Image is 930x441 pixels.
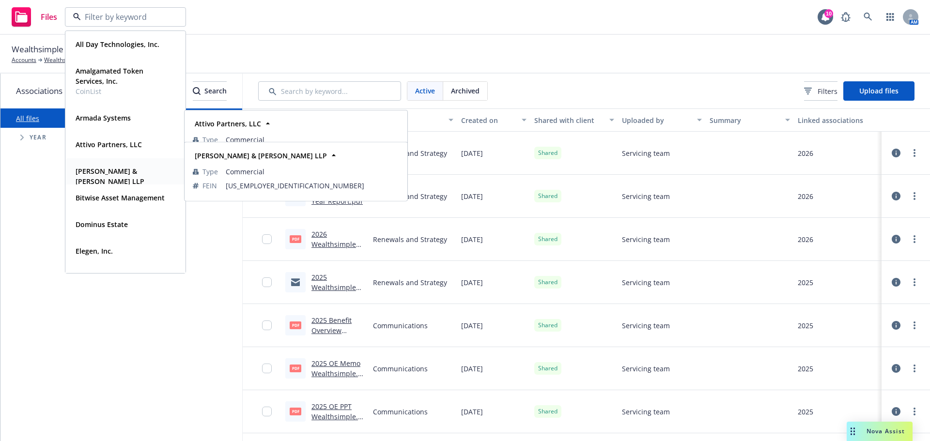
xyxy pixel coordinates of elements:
[0,128,242,147] div: Tree Example
[836,7,855,27] a: Report a Bug
[710,115,779,125] div: Summary
[867,427,905,435] span: Nova Assist
[76,66,143,86] strong: Amalgamated Token Services, Inc.
[193,87,201,95] svg: Search
[373,148,447,158] span: Renewals and Strategy
[226,167,399,177] span: Commercial
[622,277,670,288] span: Servicing team
[461,277,483,288] span: [DATE]
[538,149,558,157] span: Shared
[16,114,39,123] a: All files
[311,359,362,388] a: 2025 OE Memo Wealthsimple.pdf
[804,86,837,96] span: Filters
[76,246,113,256] strong: Elegen, Inc.
[415,86,435,96] span: Active
[226,181,399,191] span: [US_EMPLOYER_IDENTIFICATION_NUMBER]
[538,364,558,373] span: Shared
[369,108,457,132] button: File type
[281,108,369,132] button: Name
[373,407,428,417] span: Communications
[538,278,558,287] span: Shared
[622,148,670,158] span: Servicing team
[798,277,813,288] div: 2025
[12,43,63,56] span: Wealthsimple
[195,151,327,160] strong: [PERSON_NAME] & [PERSON_NAME] LLP
[262,407,272,416] input: Toggle Row Selected
[461,407,483,417] span: [DATE]
[538,192,558,200] span: Shared
[804,81,837,101] button: Filters
[798,320,813,331] div: 2025
[76,220,128,229] strong: Dominus Estate
[538,321,558,330] span: Shared
[202,135,218,145] span: Type
[16,85,62,97] span: Associations
[76,86,173,96] span: CoinList
[30,135,46,140] span: Year
[76,113,131,122] strong: Armada Systems
[373,320,428,331] span: Communications
[202,181,217,191] span: FEIN
[461,364,483,374] span: [DATE]
[818,86,837,96] span: Filters
[373,364,428,374] span: Communications
[44,56,81,64] a: Wealthsimple
[461,234,483,244] span: [DATE]
[461,115,516,125] div: Created on
[534,115,604,125] div: Shared with client
[843,81,914,101] button: Upload files
[909,190,920,202] a: more
[258,81,401,101] input: Search by keyword...
[798,148,813,158] div: 2026
[794,108,882,132] button: Linked associations
[76,40,159,49] strong: All Day Technologies, Inc.
[202,167,218,177] span: Type
[824,9,833,18] div: 10
[290,321,301,329] span: pdf
[859,86,899,95] span: Upload files
[290,365,301,372] span: pdf
[457,108,530,132] button: Created on
[798,115,878,125] div: Linked associations
[461,191,483,201] span: [DATE]
[76,193,165,202] strong: Bitwise Asset Management
[461,148,483,158] span: [DATE]
[909,276,920,288] a: more
[451,86,480,96] span: Archived
[290,408,301,415] span: pdf
[311,229,356,269] a: 2026 Wealthsimple Strategy Deck.pdf
[847,422,913,441] button: Nova Assist
[373,277,447,288] span: Renewals and Strategy
[622,191,670,201] span: Servicing team
[798,364,813,374] div: 2025
[530,108,618,132] button: Shared with client
[461,320,483,331] span: [DATE]
[858,7,878,27] a: Search
[622,407,670,417] span: Servicing team
[81,11,166,23] input: Filter by keyword
[8,3,61,30] a: Files
[373,234,447,244] span: Renewals and Strategy
[373,191,447,201] span: Renewals and Strategy
[538,407,558,416] span: Shared
[311,273,363,302] a: 2025 Wealthsimple Rate Sheet.xlsm
[909,406,920,417] a: more
[41,13,57,21] span: Files
[618,108,706,132] button: Uploaded by
[798,191,813,201] div: 2026
[622,320,670,331] span: Servicing team
[881,7,900,27] a: Switch app
[262,277,272,287] input: Toggle Row Selected
[76,167,144,186] strong: [PERSON_NAME] & [PERSON_NAME] LLP
[226,135,399,145] span: Commercial
[311,402,362,431] a: 2025 OE PPT Wealthsimple.pdf
[622,234,670,244] span: Servicing team
[193,81,227,101] button: SearchSearch
[798,407,813,417] div: 2025
[76,140,142,149] strong: Attivo Partners, LLC
[798,234,813,244] div: 2026
[290,235,301,243] span: pdf
[193,82,227,100] div: Search
[262,320,272,330] input: Toggle Row Selected
[909,319,920,331] a: more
